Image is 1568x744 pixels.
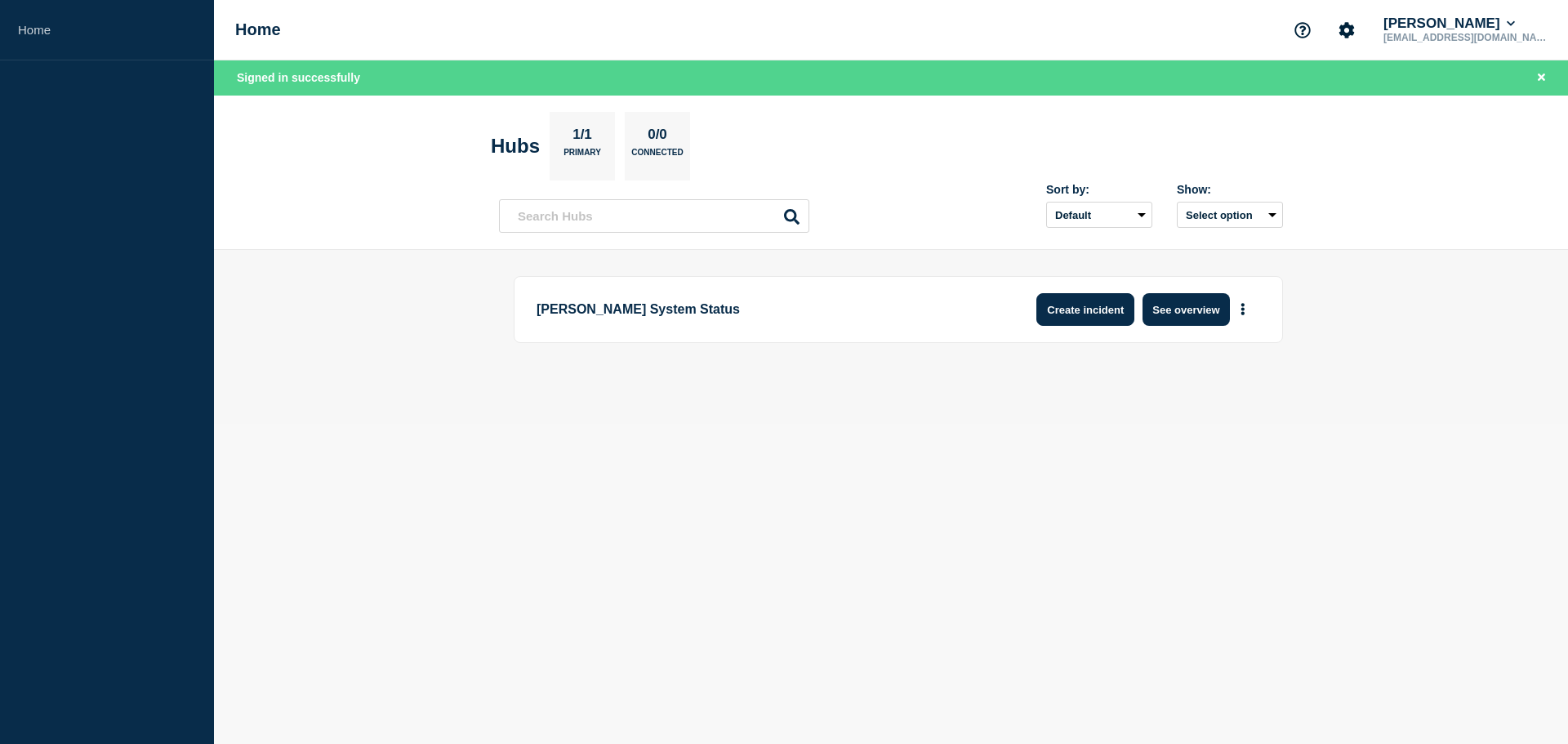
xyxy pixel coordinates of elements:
[235,20,281,39] h1: Home
[1143,293,1229,326] button: See overview
[491,135,540,158] h2: Hubs
[1046,183,1152,196] div: Sort by:
[1380,16,1518,32] button: [PERSON_NAME]
[1330,13,1364,47] button: Account settings
[237,71,360,84] span: Signed in successfully
[1046,202,1152,228] select: Sort by
[1285,13,1320,47] button: Support
[1232,295,1254,325] button: More actions
[642,127,674,148] p: 0/0
[499,199,809,233] input: Search Hubs
[1177,202,1283,228] button: Select option
[1380,32,1550,43] p: [EMAIL_ADDRESS][DOMAIN_NAME]
[1531,69,1552,87] button: Close banner
[1036,293,1134,326] button: Create incident
[567,127,599,148] p: 1/1
[537,293,988,326] p: [PERSON_NAME] System Status
[563,148,601,165] p: Primary
[1177,183,1283,196] div: Show:
[631,148,683,165] p: Connected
